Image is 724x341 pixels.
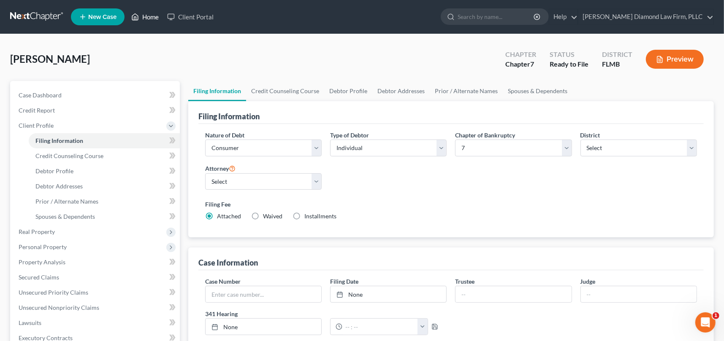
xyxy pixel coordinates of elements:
[263,212,282,220] span: Waived
[35,137,83,144] span: Filing Information
[580,131,600,140] label: District
[12,255,180,270] a: Property Analysis
[602,50,632,59] div: District
[713,312,719,319] span: 1
[549,9,578,24] a: Help
[29,209,180,224] a: Spouses & Dependents
[205,163,236,173] label: Attorney
[578,9,713,24] a: [PERSON_NAME] Diamond Law Firm, PLLC
[602,59,632,69] div: FLMB
[35,167,73,175] span: Debtor Profile
[206,286,321,302] input: Enter case number...
[205,277,241,286] label: Case Number
[188,81,246,101] a: Filing Information
[29,194,180,209] a: Prior / Alternate Names
[19,243,67,250] span: Personal Property
[205,200,697,209] label: Filing Fee
[19,289,88,296] span: Unsecured Priority Claims
[19,274,59,281] span: Secured Claims
[29,164,180,179] a: Debtor Profile
[246,81,324,101] a: Credit Counseling Course
[695,312,716,333] iframe: Intercom live chat
[35,183,83,190] span: Debtor Addresses
[580,277,596,286] label: Judge
[19,228,55,235] span: Real Property
[12,88,180,103] a: Case Dashboard
[35,152,103,159] span: Credit Counseling Course
[10,53,90,65] span: [PERSON_NAME]
[29,133,180,148] a: Filing Information
[372,81,430,101] a: Debtor Addresses
[19,304,99,311] span: Unsecured Nonpriority Claims
[12,300,180,315] a: Unsecured Nonpriority Claims
[29,179,180,194] a: Debtor Addresses
[201,309,451,318] label: 341 Hearing
[19,107,55,114] span: Credit Report
[19,91,62,99] span: Case Dashboard
[342,319,418,335] input: -- : --
[35,198,98,205] span: Prior / Alternate Names
[88,14,117,20] span: New Case
[35,213,95,220] span: Spouses & Dependents
[330,131,369,140] label: Type of Debtor
[331,286,446,302] a: None
[505,50,536,59] div: Chapter
[206,319,321,335] a: None
[198,111,260,121] div: Filing Information
[550,50,588,59] div: Status
[530,60,534,68] span: 7
[505,59,536,69] div: Chapter
[550,59,588,69] div: Ready to File
[19,122,54,129] span: Client Profile
[304,212,336,220] span: Installments
[646,50,704,69] button: Preview
[455,131,515,140] label: Chapter of Bankruptcy
[127,9,163,24] a: Home
[12,103,180,118] a: Credit Report
[503,81,572,101] a: Spouses & Dependents
[198,258,258,268] div: Case Information
[163,9,218,24] a: Client Portal
[581,286,697,302] input: --
[12,315,180,330] a: Lawsuits
[205,131,244,140] label: Nature of Debt
[19,258,65,266] span: Property Analysis
[12,285,180,300] a: Unsecured Priority Claims
[455,277,475,286] label: Trustee
[324,81,372,101] a: Debtor Profile
[217,212,241,220] span: Attached
[330,277,358,286] label: Filing Date
[19,319,41,326] span: Lawsuits
[458,9,535,24] input: Search by name...
[12,270,180,285] a: Secured Claims
[29,148,180,164] a: Credit Counseling Course
[456,286,571,302] input: --
[430,81,503,101] a: Prior / Alternate Names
